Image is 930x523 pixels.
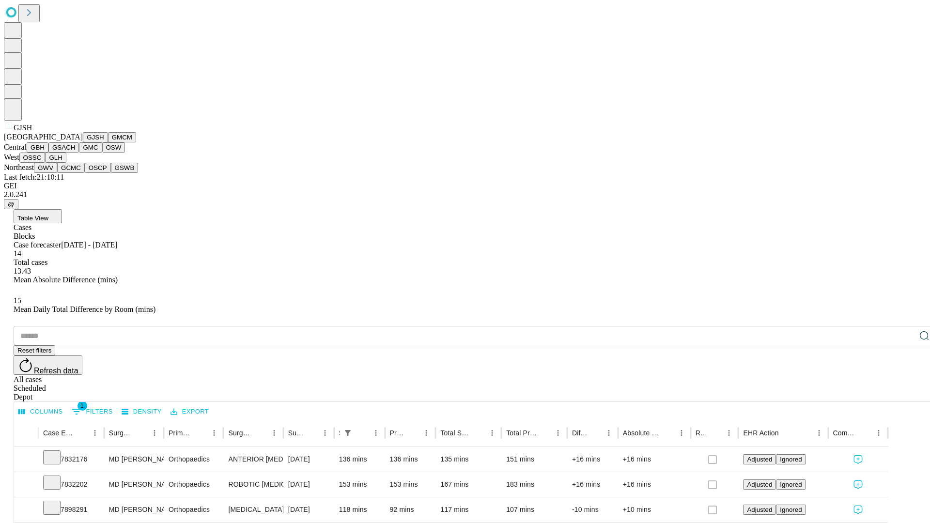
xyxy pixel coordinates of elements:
[390,497,431,522] div: 92 mins
[109,472,159,497] div: MD [PERSON_NAME] [PERSON_NAME]
[288,472,329,497] div: [DATE]
[48,142,79,153] button: GSACH
[17,215,48,222] span: Table View
[812,426,826,440] button: Menu
[406,426,419,440] button: Sort
[833,429,857,437] div: Comments
[4,153,19,161] span: West
[43,497,99,522] div: 7898291
[79,142,102,153] button: GMC
[57,163,85,173] button: GCMC
[572,472,613,497] div: +16 mins
[288,429,304,437] div: Surgery Date
[709,426,722,440] button: Sort
[506,429,537,437] div: Total Predicted Duration
[743,429,778,437] div: EHR Action
[169,429,193,437] div: Primary Service
[61,241,117,249] span: [DATE] - [DATE]
[14,276,118,284] span: Mean Absolute Difference (mins)
[4,199,18,209] button: @
[339,429,340,437] div: Scheduled In Room Duration
[572,497,613,522] div: -10 mins
[341,426,355,440] button: Show filters
[267,426,281,440] button: Menu
[14,249,21,258] span: 14
[339,497,380,522] div: 118 mins
[14,267,31,275] span: 13.43
[747,506,772,513] span: Adjusted
[111,163,139,173] button: GSWB
[169,447,218,472] div: Orthopaedics
[440,429,471,437] div: Total Scheduled Duration
[341,426,355,440] div: 1 active filter
[506,447,562,472] div: 151 mins
[4,143,27,151] span: Central
[109,429,133,437] div: Surgeon Name
[288,497,329,522] div: [DATE]
[661,426,675,440] button: Sort
[390,447,431,472] div: 136 mins
[369,426,383,440] button: Menu
[194,426,207,440] button: Sort
[551,426,565,440] button: Menu
[485,426,499,440] button: Menu
[506,472,562,497] div: 183 mins
[14,345,55,355] button: Reset filters
[19,477,33,493] button: Expand
[419,426,433,440] button: Menu
[743,479,776,490] button: Adjusted
[780,481,802,488] span: Ignored
[390,429,405,437] div: Predicted In Room Duration
[858,426,872,440] button: Sort
[14,123,32,132] span: GJSH
[77,401,87,411] span: 1
[602,426,616,440] button: Menu
[572,429,588,437] div: Difference
[14,305,155,313] span: Mean Daily Total Difference by Room (mins)
[4,182,926,190] div: GEI
[169,472,218,497] div: Orthopaedics
[339,472,380,497] div: 153 mins
[4,163,34,171] span: Northeast
[743,505,776,515] button: Adjusted
[623,429,660,437] div: Absolute Difference
[228,429,252,437] div: Surgery Name
[34,367,78,375] span: Refresh data
[75,426,88,440] button: Sort
[254,426,267,440] button: Sort
[14,355,82,375] button: Refresh data
[440,497,496,522] div: 117 mins
[538,426,551,440] button: Sort
[34,163,57,173] button: GWV
[747,456,772,463] span: Adjusted
[207,426,221,440] button: Menu
[722,426,736,440] button: Menu
[45,153,66,163] button: GLH
[872,426,885,440] button: Menu
[88,426,102,440] button: Menu
[780,506,802,513] span: Ignored
[148,426,161,440] button: Menu
[440,472,496,497] div: 167 mins
[675,426,688,440] button: Menu
[356,426,369,440] button: Sort
[85,163,111,173] button: OSCP
[776,454,806,464] button: Ignored
[743,454,776,464] button: Adjusted
[19,153,46,163] button: OSSC
[339,447,380,472] div: 136 mins
[623,472,686,497] div: +16 mins
[696,429,708,437] div: Resolved in EHR
[623,447,686,472] div: +16 mins
[780,426,793,440] button: Sort
[134,426,148,440] button: Sort
[14,258,47,266] span: Total cases
[747,481,772,488] span: Adjusted
[43,447,99,472] div: 7832176
[14,209,62,223] button: Table View
[8,200,15,208] span: @
[288,447,329,472] div: [DATE]
[69,404,115,419] button: Show filters
[4,190,926,199] div: 2.0.241
[390,472,431,497] div: 153 mins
